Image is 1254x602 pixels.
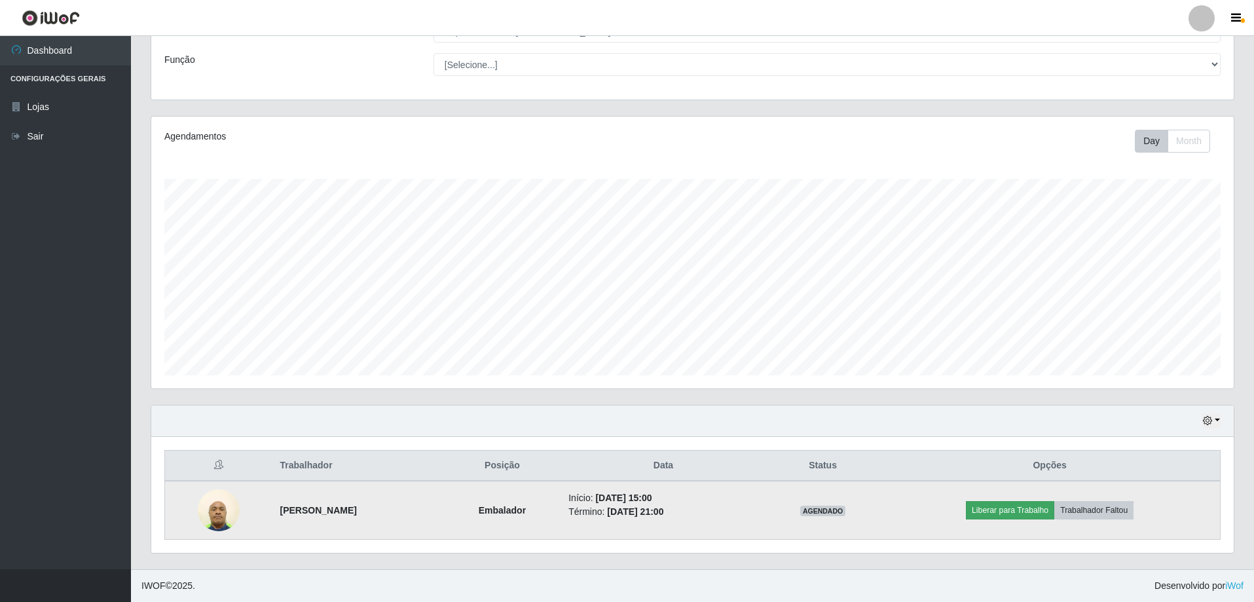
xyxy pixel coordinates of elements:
[479,505,526,516] strong: Embalador
[1135,130,1168,153] button: Day
[607,506,663,517] time: [DATE] 21:00
[568,505,758,519] li: Término:
[272,451,443,481] th: Trabalhador
[141,579,195,593] span: © 2025 .
[1135,130,1210,153] div: First group
[1225,580,1244,591] a: iWof
[1054,501,1134,519] button: Trabalhador Faltou
[1154,579,1244,593] span: Desenvolvido por
[164,130,593,143] div: Agendamentos
[966,501,1054,519] button: Liberar para Trabalho
[141,580,166,591] span: IWOF
[595,493,652,503] time: [DATE] 15:00
[198,482,240,538] img: 1743711835894.jpeg
[568,491,758,505] li: Início:
[561,451,766,481] th: Data
[280,505,356,516] strong: [PERSON_NAME]
[444,451,561,481] th: Posição
[22,10,80,26] img: CoreUI Logo
[1135,130,1221,153] div: Toolbar with button groups
[766,451,880,481] th: Status
[164,53,195,67] label: Função
[800,506,846,516] span: AGENDADO
[879,451,1220,481] th: Opções
[1168,130,1210,153] button: Month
